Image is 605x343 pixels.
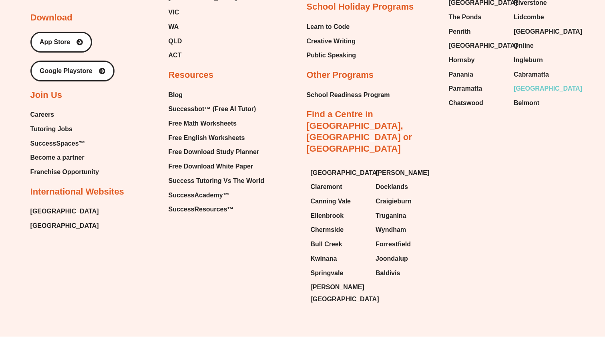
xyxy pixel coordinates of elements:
[449,97,483,109] span: Chatswood
[449,40,506,52] a: [GEOGRAPHIC_DATA]
[169,49,237,61] a: ACT
[169,160,264,173] a: Free Download White Paper
[169,21,179,33] span: WA
[307,21,356,33] a: Learn to Code
[311,167,379,179] span: [GEOGRAPHIC_DATA]
[311,195,368,207] a: Canning Vale
[307,109,412,154] a: Find a Centre in [GEOGRAPHIC_DATA], [GEOGRAPHIC_DATA] or [GEOGRAPHIC_DATA]
[449,83,482,95] span: Parramatta
[449,54,475,66] span: Hornsby
[311,253,368,265] a: Kwinana
[30,123,72,135] span: Tutoring Jobs
[514,97,571,109] a: Belmont
[376,181,433,193] a: Docklands
[449,11,482,23] span: The Ponds
[514,97,539,109] span: Belmont
[30,186,124,198] h2: International Websites
[311,238,342,250] span: Bull Creek
[376,210,433,222] a: Truganina
[376,238,433,250] a: Forrestfield
[169,6,237,18] a: VIC
[169,203,264,215] a: SuccessResources™
[449,26,506,38] a: Penrith
[307,49,356,61] a: Public Speaking
[169,175,264,187] a: Success Tutoring Vs The World
[30,220,99,232] a: [GEOGRAPHIC_DATA]
[30,61,115,81] a: Google Playstore
[376,167,429,179] span: [PERSON_NAME]
[40,68,92,74] span: Google Playstore
[514,54,571,66] a: Ingleburn
[40,39,70,45] span: App Store
[169,89,264,101] a: Blog
[30,166,99,178] a: Franchise Opportunity
[514,69,571,81] a: Cabramatta
[376,224,433,236] a: Wyndham
[169,49,182,61] span: ACT
[169,69,214,81] h2: Resources
[514,26,582,38] span: [GEOGRAPHIC_DATA]
[376,224,406,236] span: Wyndham
[376,181,408,193] span: Docklands
[30,205,99,217] span: [GEOGRAPHIC_DATA]
[311,167,368,179] a: [GEOGRAPHIC_DATA]
[311,224,368,236] a: Chermside
[376,267,433,279] a: Baldivis
[169,35,237,47] a: QLD
[169,35,182,47] span: QLD
[311,181,368,193] a: Claremont
[30,152,99,164] a: Become a partner
[30,138,99,150] a: SuccessSpaces™
[311,210,368,222] a: Ellenbrook
[169,103,256,115] span: Successbot™ (Free AI Tutor)
[449,83,506,95] a: Parramatta
[30,12,72,24] h2: Download
[30,32,92,53] a: App Store
[30,109,99,121] a: Careers
[307,1,414,13] h2: School Holiday Programs
[30,123,99,135] a: Tutoring Jobs
[376,210,406,222] span: Truganina
[311,224,344,236] span: Chermside
[514,40,571,52] a: Online
[514,83,582,95] span: [GEOGRAPHIC_DATA]
[449,54,506,66] a: Hornsby
[449,26,471,38] span: Penrith
[311,181,342,193] span: Claremont
[565,304,605,343] iframe: Chat Widget
[376,238,411,250] span: Forrestfield
[376,195,433,207] a: Craigieburn
[311,253,337,265] span: Kwinana
[169,103,264,115] a: Successbot™ (Free AI Tutor)
[514,54,543,66] span: Ingleburn
[169,203,234,215] span: SuccessResources™
[449,69,506,81] a: Panania
[376,267,400,279] span: Baldivis
[30,89,62,101] h2: Join Us
[376,195,412,207] span: Craigieburn
[307,69,374,81] h2: Other Programs
[449,11,506,23] a: The Ponds
[307,89,390,101] span: School Readiness Program
[307,35,356,47] a: Creative Writing
[514,40,534,52] span: Online
[30,152,84,164] span: Become a partner
[169,189,229,201] span: SuccessAcademy™
[169,118,264,130] a: Free Math Worksheets
[311,195,351,207] span: Canning Vale
[169,89,183,101] span: Blog
[169,146,259,158] span: Free Download Study Planner
[311,267,344,279] span: Springvale
[30,109,54,121] span: Careers
[514,26,571,38] a: [GEOGRAPHIC_DATA]
[311,210,344,222] span: Ellenbrook
[311,267,368,279] a: Springvale
[307,21,350,33] span: Learn to Code
[169,6,179,18] span: VIC
[169,132,264,144] a: Free English Worksheets
[311,281,379,305] span: [PERSON_NAME][GEOGRAPHIC_DATA]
